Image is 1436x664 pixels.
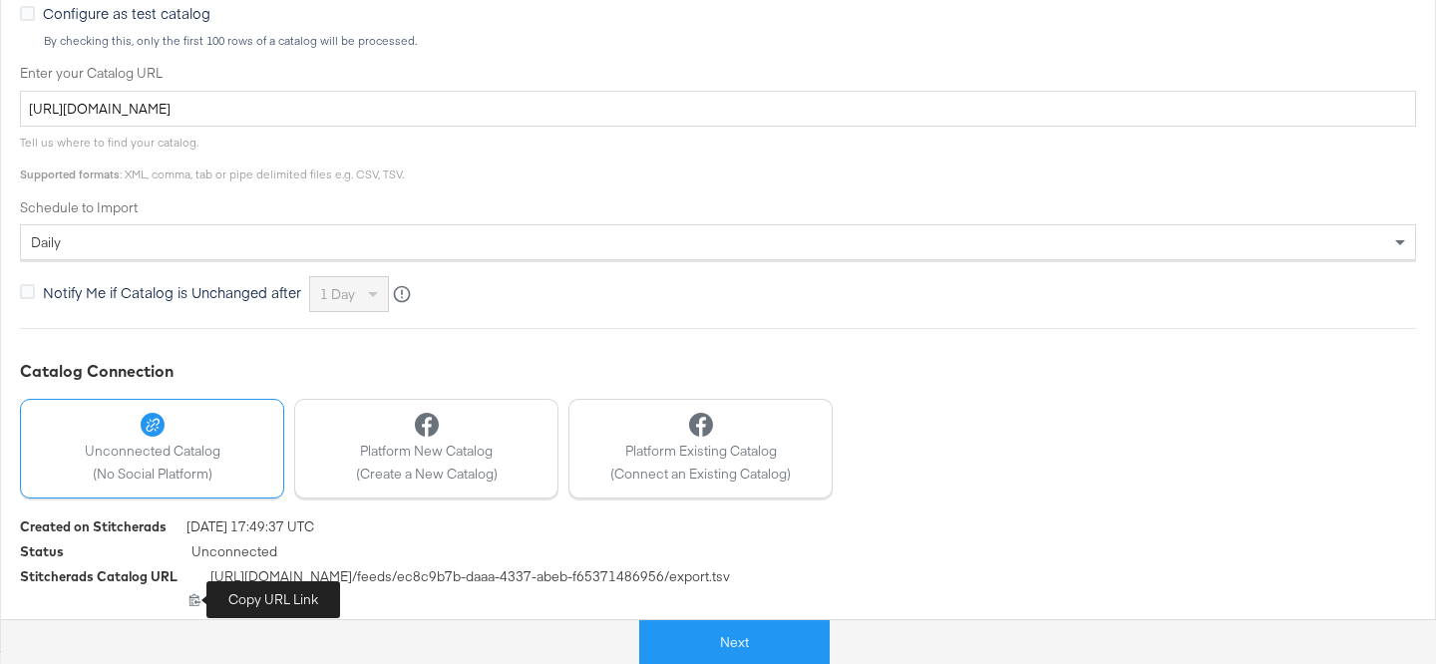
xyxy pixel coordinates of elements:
span: Configure as test catalog [43,3,210,23]
span: (No Social Platform) [85,465,220,484]
span: Platform Existing Catalog [610,442,791,461]
span: Notify Me if Catalog is Unchanged after [43,282,301,302]
span: Unconnected Catalog [85,442,220,461]
span: Unconnected [191,542,277,567]
span: [DATE] 17:49:37 UTC [186,517,314,542]
label: Enter your Catalog URL [20,64,1416,83]
span: (Connect an Existing Catalog) [610,465,791,484]
span: daily [31,233,61,251]
div: By checking this, only the first 100 rows of a catalog will be processed. [43,34,1416,48]
span: Tell us where to find your catalog. : XML, comma, tab or pipe delimited files e.g. CSV, TSV. [20,135,404,181]
label: Schedule to Import [20,198,1416,217]
div: Catalog Connection [20,360,1416,383]
div: Stitcherads Catalog URL [20,567,178,586]
div: Status [20,542,64,561]
button: Unconnected Catalog(No Social Platform) [20,399,284,498]
div: Created on Stitcherads [20,517,167,536]
input: Enter Catalog URL, e.g. http://www.example.com/products.xml [20,91,1416,128]
strong: Supported formats [20,166,120,181]
span: [URL][DOMAIN_NAME] /feeds/ ec8c9b7b-daaa-4337-abeb-f65371486956 /export.tsv [210,567,730,592]
div: Copy URL Link [20,592,1416,611]
button: Platform New Catalog(Create a New Catalog) [294,399,558,498]
span: 1 day [320,285,355,303]
span: Platform New Catalog [356,442,498,461]
span: (Create a New Catalog) [356,465,498,484]
button: Platform Existing Catalog(Connect an Existing Catalog) [568,399,833,498]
